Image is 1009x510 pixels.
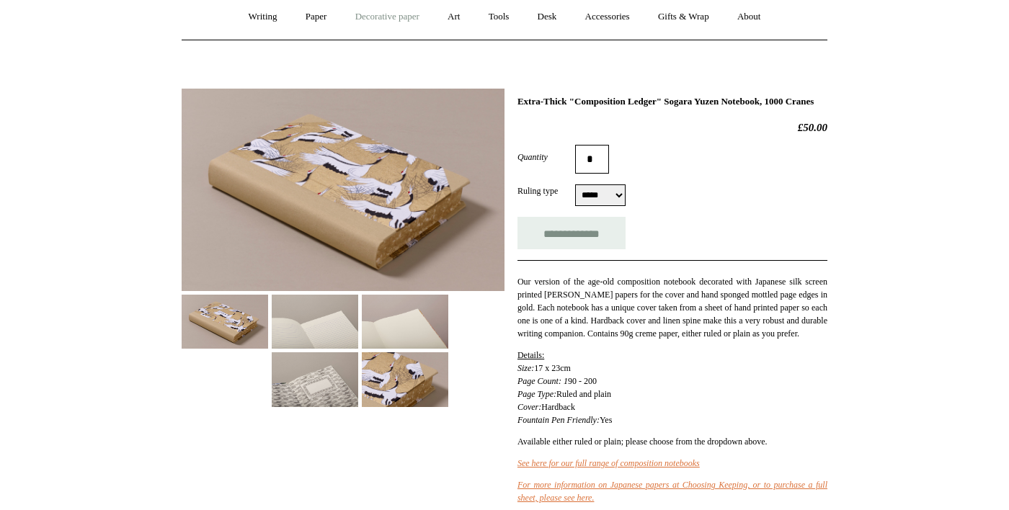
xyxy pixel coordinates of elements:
[517,363,534,373] em: Size:
[272,295,358,349] img: Extra-Thick "Composition Ledger" Sogara Yuzen Notebook, 1000 Cranes
[517,480,827,503] a: For more information on Japanese papers at Choosing Keeping, or to purchase a full sheet, please ...
[517,435,827,448] p: Available either ruled or plain; please choose from the dropdown above.
[517,121,827,134] h2: £50.00
[517,184,575,197] label: Ruling type
[517,458,700,468] a: See here for our full range of composition notebooks
[362,295,448,349] img: Extra-Thick "Composition Ledger" Sogara Yuzen Notebook, 1000 Cranes
[517,151,575,164] label: Quantity
[517,350,544,360] span: Details:
[517,376,568,386] em: Page Count: 1
[182,295,268,349] img: Extra-Thick "Composition Ledger" Sogara Yuzen Notebook, 1000 Cranes
[272,352,358,406] img: Extra-Thick "Composition Ledger" Sogara Yuzen Notebook, 1000 Cranes
[541,402,575,412] span: Hardback
[517,275,827,340] p: Our version of the age-old composition notebook decorated with Japanese silk screen printed [PERS...
[362,352,448,406] img: Extra-Thick "Composition Ledger" Sogara Yuzen Notebook, 1000 Cranes
[517,402,541,412] em: Cover:
[517,389,556,399] em: Page Type:
[517,96,827,107] h1: Extra-Thick "Composition Ledger" Sogara Yuzen Notebook, 1000 Cranes
[556,389,611,399] span: Ruled and plain
[600,415,612,425] span: Yes
[517,349,827,426] p: 17 x 23cm
[182,89,504,291] img: Extra-Thick "Composition Ledger" Sogara Yuzen Notebook, 1000 Cranes
[568,376,597,386] span: 90 - 200
[517,415,600,425] em: Fountain Pen Friendly:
